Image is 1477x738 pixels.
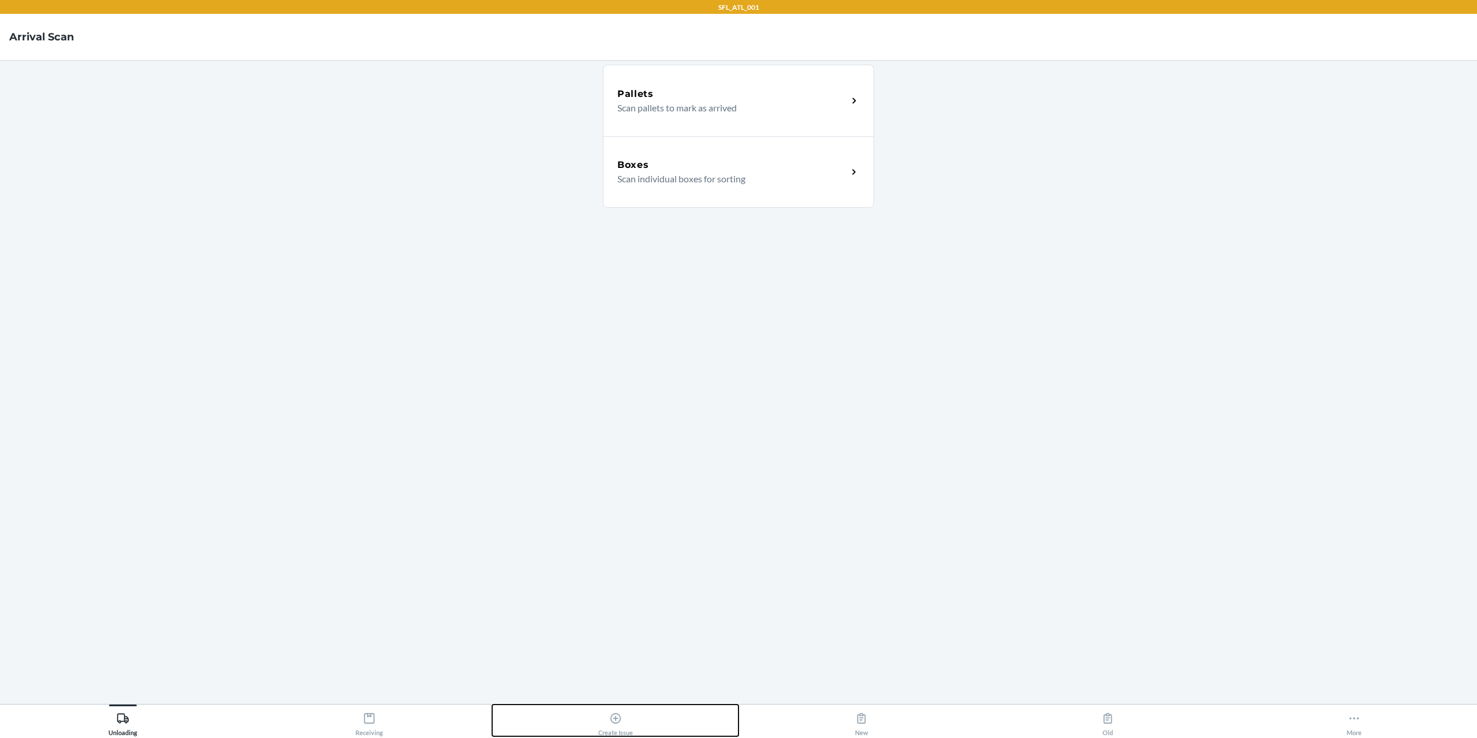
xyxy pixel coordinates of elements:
[718,2,759,13] p: SFL_ATL_001
[617,101,838,115] p: Scan pallets to mark as arrived
[985,705,1231,736] button: Old
[492,705,738,736] button: Create Issue
[617,158,649,172] h5: Boxes
[1101,707,1114,736] div: Old
[1347,707,1362,736] div: More
[1231,705,1477,736] button: More
[9,29,74,44] h4: Arrival Scan
[603,65,874,136] a: PalletsScan pallets to mark as arrived
[108,707,137,736] div: Unloading
[617,172,838,186] p: Scan individual boxes for sorting
[355,707,383,736] div: Receiving
[617,87,654,101] h5: Pallets
[855,707,868,736] div: New
[738,705,985,736] button: New
[603,136,874,208] a: BoxesScan individual boxes for sorting
[246,705,493,736] button: Receiving
[598,707,633,736] div: Create Issue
